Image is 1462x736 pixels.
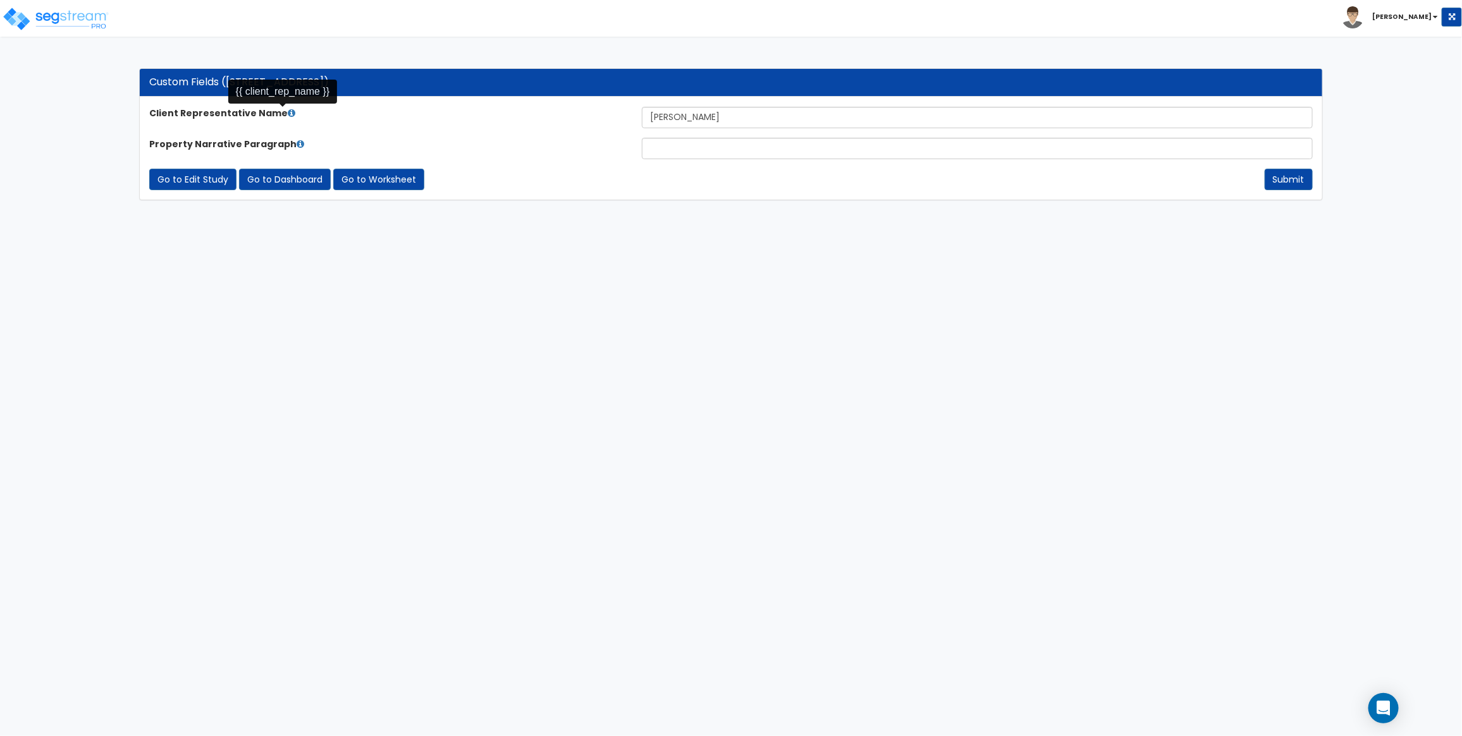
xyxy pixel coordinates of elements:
b: [PERSON_NAME] [1372,12,1432,21]
div: Open Intercom Messenger [1368,693,1399,723]
label: Property Narrative Paragraph [140,138,632,150]
button: Submit [1265,169,1313,190]
div: Custom Fields ([STREET_ADDRESS]) [149,75,1313,90]
a: Go to Dashboard [239,169,331,190]
a: Go to Worksheet [333,169,424,190]
a: Go to Edit Study [149,169,236,190]
img: avatar.png [1342,6,1364,28]
label: Client Representative Name [140,107,632,119]
img: logo_pro_r.png [2,6,109,32]
div: {{ client_rep_name }} [228,80,338,104]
